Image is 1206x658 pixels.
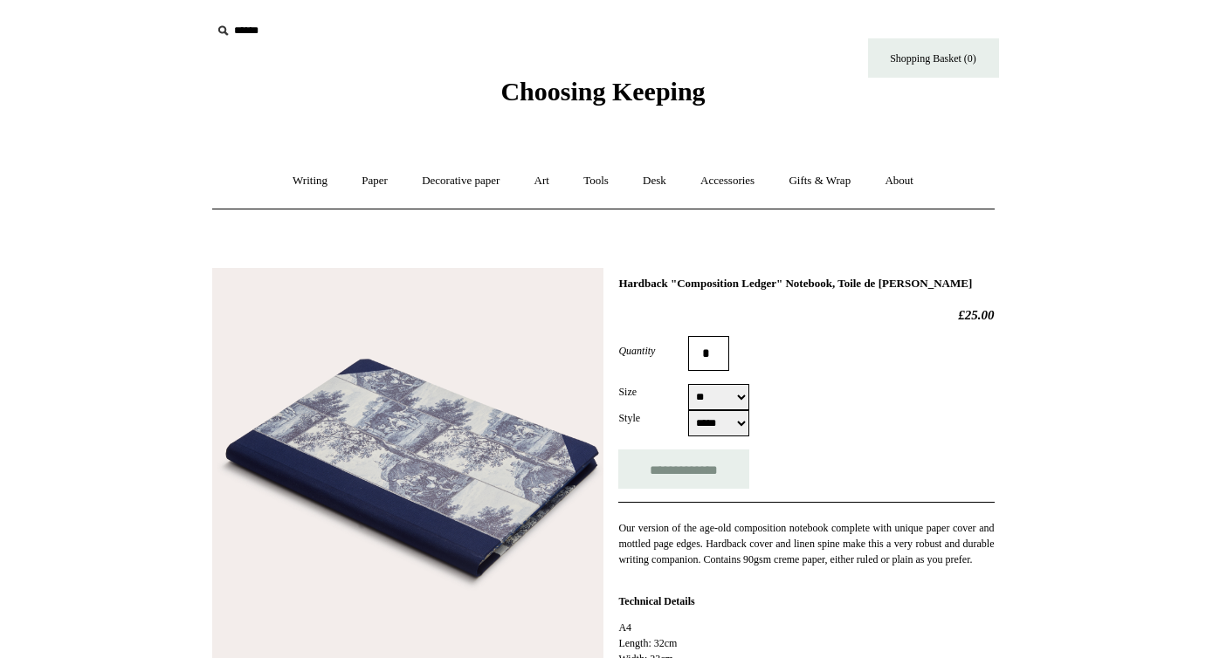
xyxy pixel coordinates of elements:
[406,158,515,204] a: Decorative paper
[500,91,705,103] a: Choosing Keeping
[618,277,994,291] h1: Hardback "Composition Ledger" Notebook, Toile de [PERSON_NAME]
[868,38,999,78] a: Shopping Basket (0)
[618,384,688,400] label: Size
[685,158,770,204] a: Accessories
[277,158,343,204] a: Writing
[618,343,688,359] label: Quantity
[500,77,705,106] span: Choosing Keeping
[346,158,403,204] a: Paper
[618,410,688,426] label: Style
[773,158,866,204] a: Gifts & Wrap
[627,158,682,204] a: Desk
[519,158,565,204] a: Art
[618,520,994,567] p: Our version of the age-old composition notebook complete with unique paper cover and mottled page...
[618,307,994,323] h2: £25.00
[618,595,694,607] strong: Technical Details
[869,158,929,204] a: About
[568,158,624,204] a: Tools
